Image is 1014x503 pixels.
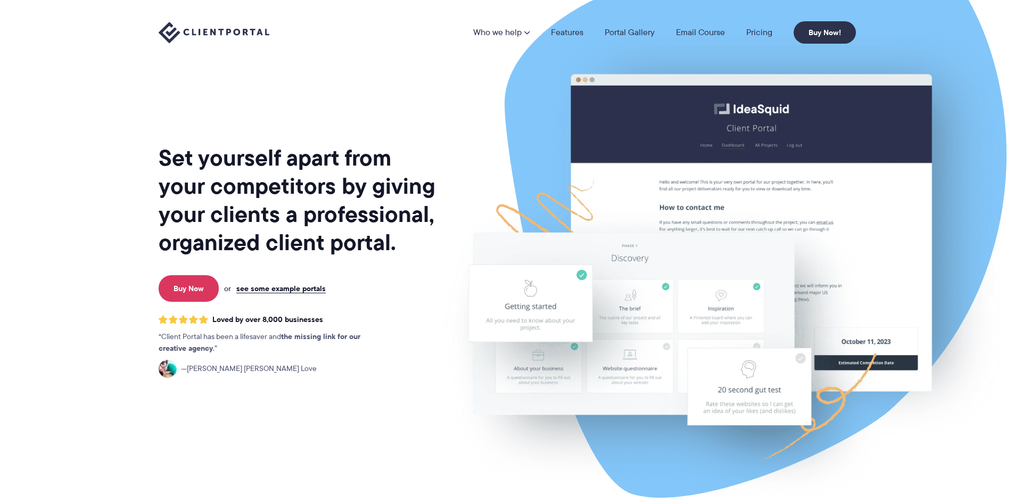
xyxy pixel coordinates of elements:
[181,363,317,375] span: [PERSON_NAME] [PERSON_NAME] Love
[605,28,655,37] a: Portal Gallery
[676,28,725,37] a: Email Course
[224,284,231,293] span: or
[236,284,326,293] a: see some example portals
[159,275,219,302] a: Buy Now
[159,331,360,354] strong: the missing link for our creative agency
[159,144,438,257] h1: Set yourself apart from your competitors by giving your clients a professional, organized client ...
[794,21,856,44] a: Buy Now!
[746,28,772,37] a: Pricing
[212,315,323,324] span: Loved by over 8,000 businesses
[473,28,530,37] a: Who we help
[551,28,583,37] a: Features
[159,331,382,354] p: Client Portal has been a lifesaver and .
